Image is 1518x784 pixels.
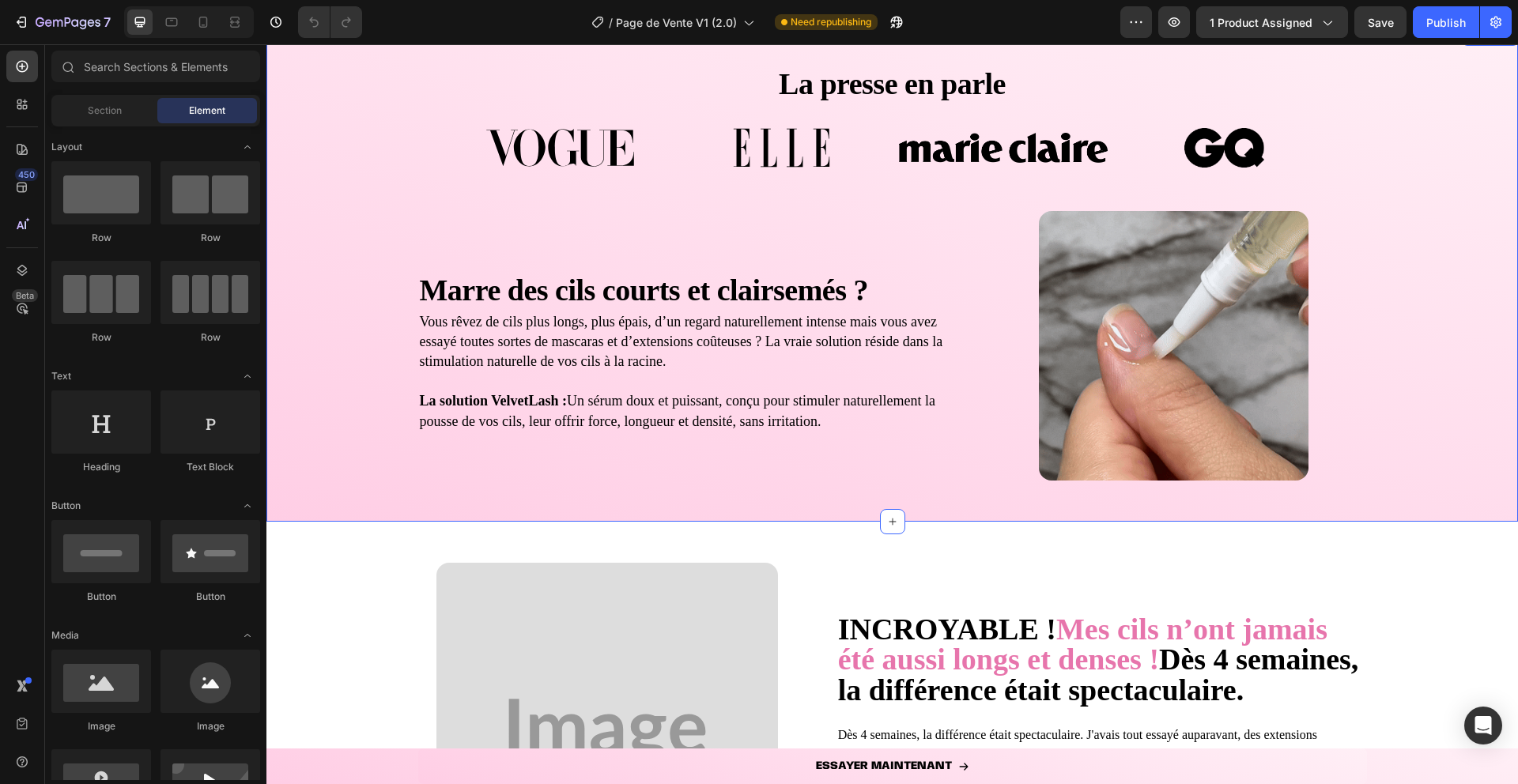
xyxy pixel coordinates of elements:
[1413,6,1479,38] button: Publish
[153,349,301,364] strong: La solution VelvetLash :
[104,13,111,32] p: 7
[51,369,71,383] span: Text
[160,719,260,733] div: Image
[152,704,1101,740] a: ESSAYER MAINTENANT
[51,51,260,82] input: Search Sections & Elements
[153,268,690,328] p: Vous rêvez de cils plus longs, plus épais, d’un regard naturellement intense mais vous avez essay...
[572,684,1078,737] span: Dès 4 semaines, la différence était spectaculaire. J'avais tout essayé auparavant, des extensions...
[6,6,118,38] button: 7
[153,229,602,262] strong: Marre des cils courts et clairsemés ?
[51,590,151,604] div: Button
[160,231,260,245] div: Row
[549,714,685,730] p: ESSAYER MAINTENANT
[160,330,260,345] div: Row
[189,104,225,118] span: Element
[609,14,613,31] span: /
[1354,6,1407,38] button: Save
[572,598,1093,661] strong: Dès 4 semaines, la différence était spectaculaire.
[51,140,82,154] span: Layout
[153,347,690,386] p: Un sérum doux et puissant, conçu pour stimuler naturellement la pousse de vos cils, leur offrir f...
[572,568,790,601] strong: INCROYABLE !
[616,14,737,31] span: Page de Vente V1 (2.0)
[51,628,79,643] span: Media
[1210,14,1312,31] span: 1 product assigned
[572,568,1061,631] strong: Mes cils n’ont jamais été aussi longs et denses !
[772,167,1042,436] img: a460c0c03f3259c7cbe368ffdc3b2109.gif
[160,590,260,604] div: Button
[51,330,151,345] div: Row
[1426,14,1466,31] div: Publish
[235,493,260,518] span: Toggle open
[1368,16,1394,29] span: Save
[791,15,871,29] span: Need republishing
[854,84,1063,123] img: gempages_581027082344071688-c7e78d7a-e839-4452-abd2-4c4bb098b085.png
[160,460,260,474] div: Text Block
[235,364,260,389] span: Toggle open
[51,460,151,474] div: Heading
[235,134,260,160] span: Toggle open
[51,231,151,245] div: Row
[298,6,362,38] div: Undo/Redo
[88,104,122,118] span: Section
[235,623,260,648] span: Toggle open
[15,168,38,181] div: 450
[51,499,81,513] span: Button
[632,84,841,123] img: gempages_581027082344071688-45d1a7ee-d05c-4675-83b7-61f8c28b5f06.png
[1196,6,1348,38] button: 1 product assigned
[51,719,151,733] div: Image
[12,289,38,302] div: Beta
[411,84,620,123] img: gempages_581027082344071688-61d8efcc-ce36-4362-a676-54744ac72588.svg
[1464,707,1502,744] div: Open Intercom Messenger
[266,44,1518,784] iframe: Design area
